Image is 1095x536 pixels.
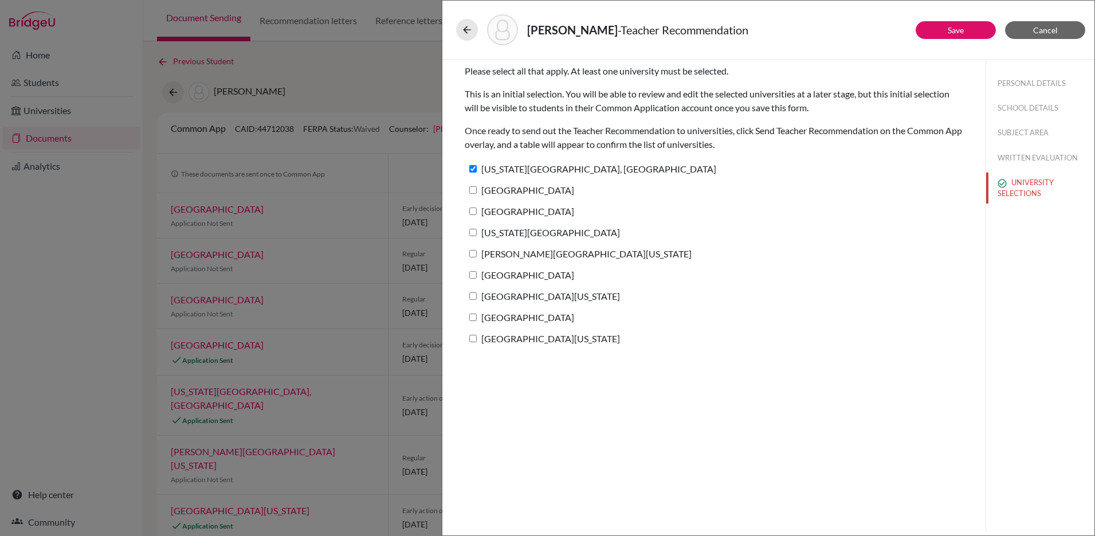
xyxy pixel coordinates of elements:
[465,64,963,78] p: Please select all that apply. At least one university must be selected.
[465,267,574,283] label: [GEOGRAPHIC_DATA]
[527,23,618,37] strong: [PERSON_NAME]
[465,330,620,347] label: [GEOGRAPHIC_DATA][US_STATE]
[465,124,963,151] p: Once ready to send out the Teacher Recommendation to universities, click Send Teacher Recommendat...
[469,250,477,257] input: [PERSON_NAME][GEOGRAPHIC_DATA][US_STATE]
[469,335,477,342] input: [GEOGRAPHIC_DATA][US_STATE]
[986,148,1094,168] button: WRITTEN EVALUATION
[465,203,574,220] label: [GEOGRAPHIC_DATA]
[465,182,574,198] label: [GEOGRAPHIC_DATA]
[986,173,1094,204] button: UNIVERSITY SELECTIONS
[469,314,477,321] input: [GEOGRAPHIC_DATA]
[986,98,1094,118] button: SCHOOL DETAILS
[469,165,477,173] input: [US_STATE][GEOGRAPHIC_DATA], [GEOGRAPHIC_DATA]
[618,23,748,37] span: - Teacher Recommendation
[465,288,620,304] label: [GEOGRAPHIC_DATA][US_STATE]
[986,123,1094,143] button: SUBJECT AREA
[465,245,692,262] label: [PERSON_NAME][GEOGRAPHIC_DATA][US_STATE]
[465,87,963,115] p: This is an initial selection. You will be able to review and edit the selected universities at a ...
[465,309,574,326] label: [GEOGRAPHIC_DATA]
[469,292,477,300] input: [GEOGRAPHIC_DATA][US_STATE]
[469,186,477,194] input: [GEOGRAPHIC_DATA]
[986,73,1094,93] button: PERSONAL DETAILS
[998,179,1007,188] img: check_circle_outline-e4d4ac0f8e9136db5ab2.svg
[469,271,477,279] input: [GEOGRAPHIC_DATA]
[465,161,716,177] label: [US_STATE][GEOGRAPHIC_DATA], [GEOGRAPHIC_DATA]
[469,229,477,236] input: [US_STATE][GEOGRAPHIC_DATA]
[469,208,477,215] input: [GEOGRAPHIC_DATA]
[465,224,620,241] label: [US_STATE][GEOGRAPHIC_DATA]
